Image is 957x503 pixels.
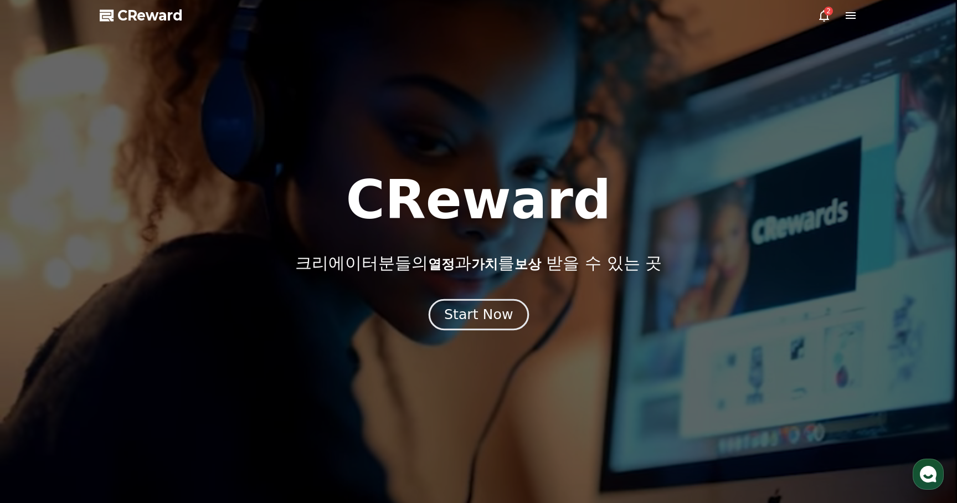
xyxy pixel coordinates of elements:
button: Start Now [428,299,528,331]
a: 대화 [73,351,143,379]
span: 홈 [35,368,42,377]
a: 홈 [3,351,73,379]
span: 보상 [514,256,541,272]
p: 크리에이터분들의 과 를 받을 수 있는 곳 [295,253,662,273]
h1: CReward [346,173,611,227]
a: Start Now [431,311,527,321]
div: 2 [824,7,833,16]
span: 설정 [171,368,184,377]
div: Start Now [444,305,513,324]
a: 2 [817,9,831,22]
span: 열정 [428,256,455,272]
span: 가치 [471,256,498,272]
span: 대화 [101,368,115,377]
a: CReward [100,7,183,24]
span: CReward [117,7,183,24]
a: 설정 [143,351,213,379]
